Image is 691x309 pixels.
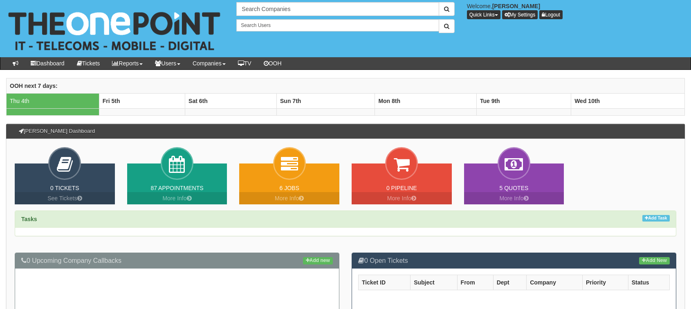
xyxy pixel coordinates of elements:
[467,10,500,19] button: Quick Links
[149,57,186,69] a: Users
[411,275,457,290] th: Subject
[639,257,670,264] a: Add New
[582,275,628,290] th: Priority
[21,216,37,222] strong: Tasks
[359,275,411,290] th: Ticket ID
[358,257,670,264] h3: 0 Open Tickets
[280,185,299,191] a: 6 Jobs
[476,94,571,109] th: Tue 9th
[7,78,685,94] th: OOH next 7 days:
[502,10,538,19] a: My Settings
[127,192,227,204] a: More Info
[527,275,583,290] th: Company
[99,94,185,109] th: Fri 5th
[71,57,106,69] a: Tickets
[186,57,232,69] a: Companies
[500,185,529,191] a: 5 Quotes
[258,57,288,69] a: OOH
[457,275,493,290] th: From
[15,124,99,138] h3: [PERSON_NAME] Dashboard
[21,257,333,264] h3: 0 Upcoming Company Callbacks
[352,192,452,204] a: More Info
[150,185,203,191] a: 87 Appointments
[236,19,439,31] input: Search Users
[232,57,258,69] a: TV
[25,57,71,69] a: Dashboard
[106,57,149,69] a: Reports
[185,94,277,109] th: Sat 6th
[492,3,540,9] b: [PERSON_NAME]
[386,185,417,191] a: 0 Pipeline
[15,192,115,204] a: See Tickets
[493,275,526,290] th: Dept
[375,94,477,109] th: Mon 8th
[571,94,685,109] th: Wed 10th
[7,94,99,109] td: Thu 4th
[642,215,670,222] a: Add Task
[50,185,79,191] a: 0 Tickets
[539,10,563,19] a: Logout
[277,94,375,109] th: Sun 7th
[239,192,339,204] a: More Info
[303,257,333,264] a: Add new
[236,2,439,16] input: Search Companies
[464,192,564,204] a: More Info
[461,2,691,19] div: Welcome,
[628,275,669,290] th: Status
